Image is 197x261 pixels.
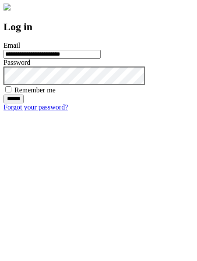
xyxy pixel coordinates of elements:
[4,59,30,66] label: Password
[4,4,11,11] img: logo-4e3dc11c47720685a147b03b5a06dd966a58ff35d612b21f08c02c0306f2b779.png
[4,42,20,49] label: Email
[14,86,56,94] label: Remember me
[4,21,193,33] h2: Log in
[4,103,68,111] a: Forgot your password?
